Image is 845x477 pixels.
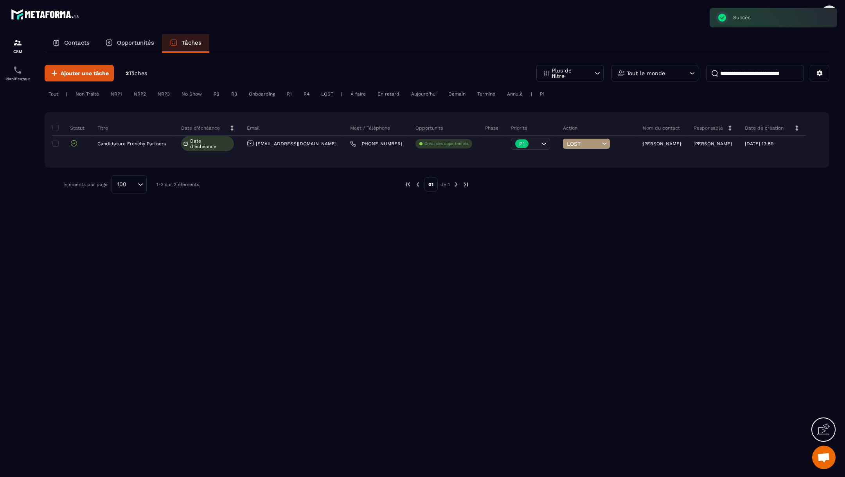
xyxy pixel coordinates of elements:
a: Tâches [162,34,209,53]
div: R3 [227,89,241,99]
p: de 1 [440,181,450,188]
div: Terminé [473,89,499,99]
p: Tout le monde [627,70,665,76]
p: Créer des opportunités [424,141,468,146]
div: Tout [45,89,62,99]
div: LOST [317,89,337,99]
div: NRP1 [107,89,126,99]
div: Onboarding [245,89,279,99]
input: Search for option [129,180,136,189]
a: formationformationCRM [2,32,33,60]
p: Candidature Frenchy Partners [97,141,166,146]
p: Éléments par page [64,182,108,187]
img: prev [405,181,412,188]
p: Email [247,125,260,131]
p: [PERSON_NAME] [694,141,732,146]
div: Aujourd'hui [407,89,440,99]
p: P1 [519,141,525,146]
div: R2 [210,89,223,99]
p: 01 [424,177,438,192]
p: Meet / Téléphone [350,125,390,131]
img: scheduler [13,65,22,75]
div: Ouvrir le chat [812,446,836,469]
button: Ajouter une tâche [45,65,114,81]
p: Nom du contact [643,125,680,131]
p: Tâches [182,39,201,46]
p: Opportunités [117,39,154,46]
p: | [530,91,532,97]
div: No Show [178,89,206,99]
a: [PHONE_NUMBER] [350,141,402,147]
a: schedulerschedulerPlanificateur [2,60,33,87]
div: Search for option [111,175,147,193]
p: Titre [97,125,108,131]
span: Ajouter une tâche [61,69,109,77]
img: next [462,181,469,188]
span: LOST [567,141,600,147]
p: CRM [2,49,33,54]
p: | [341,91,343,97]
div: R1 [283,89,296,99]
div: NRP2 [130,89,150,99]
div: P1 [536,89,548,99]
a: Contacts [45,34,97,53]
span: Date d’échéance [190,138,232,149]
p: Statut [54,125,84,131]
div: NRP3 [154,89,174,99]
img: formation [13,38,22,47]
img: next [453,181,460,188]
p: [DATE] 13:59 [745,141,773,146]
p: Planificateur [2,77,33,81]
div: Non Traité [72,89,103,99]
img: prev [414,181,421,188]
p: Plus de filtre [552,68,586,79]
div: À faire [347,89,370,99]
span: Tâches [129,70,147,76]
p: Priorité [511,125,527,131]
p: Date d’échéance [181,125,220,131]
a: Opportunités [97,34,162,53]
span: 100 [115,180,129,189]
div: Annulé [503,89,527,99]
p: Opportunité [415,125,443,131]
p: | [66,91,68,97]
div: R4 [300,89,313,99]
div: En retard [374,89,403,99]
p: 1-2 sur 2 éléments [156,182,199,187]
div: Demain [444,89,469,99]
p: Phase [485,125,498,131]
p: Responsable [694,125,723,131]
img: logo [11,7,81,22]
p: Contacts [64,39,90,46]
p: [PERSON_NAME] [643,141,681,146]
p: Action [563,125,577,131]
p: Date de création [745,125,784,131]
p: 2 [126,70,147,77]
